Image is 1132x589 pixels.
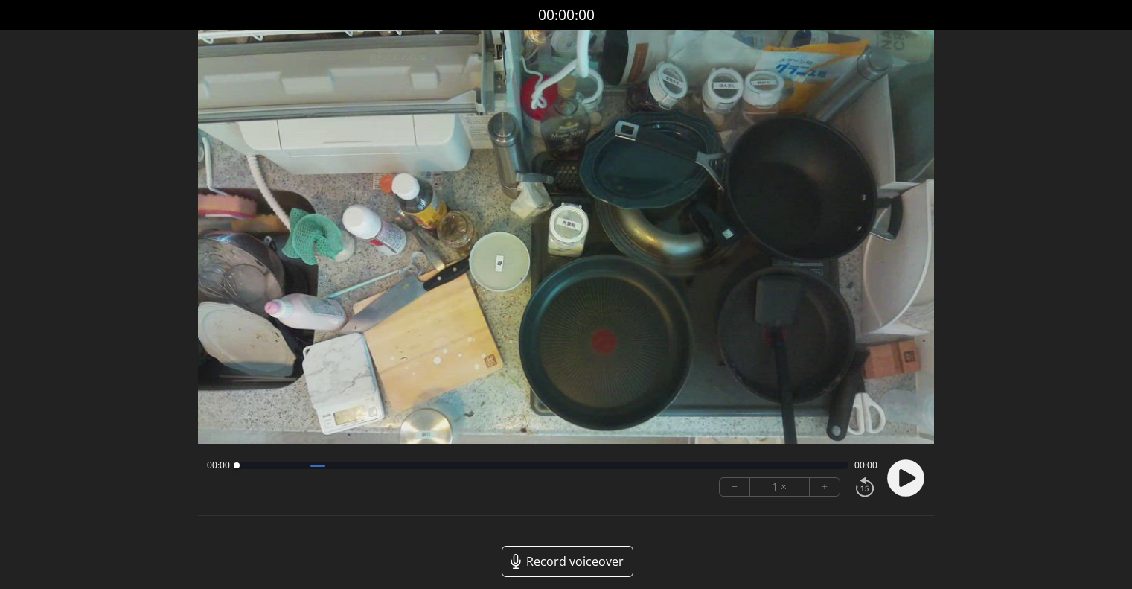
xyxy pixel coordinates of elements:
[810,478,840,496] button: +
[750,478,810,496] div: 1 ×
[207,459,230,471] span: 00:00
[526,553,624,570] span: Record voiceover
[720,478,750,496] button: −
[538,4,595,26] a: 00:00:00
[854,459,877,471] span: 00:00
[502,546,633,577] a: Record voiceover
